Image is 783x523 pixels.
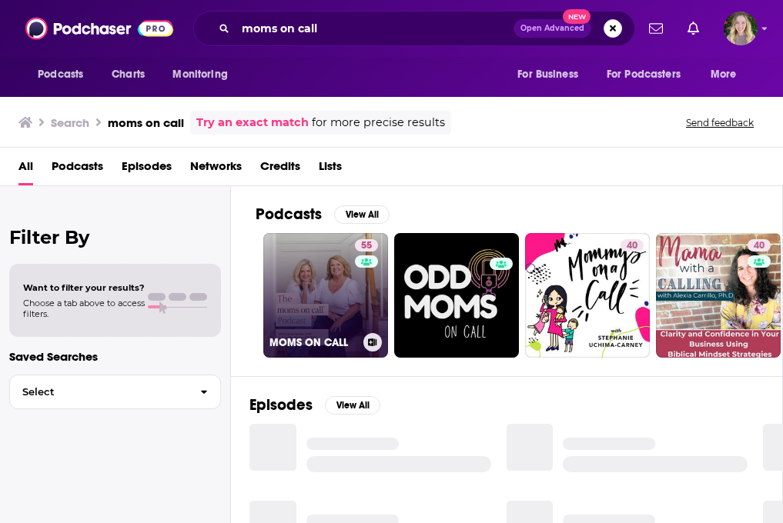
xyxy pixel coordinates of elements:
[312,114,445,132] span: for more precise results
[700,60,756,89] button: open menu
[724,12,758,45] button: Show profile menu
[260,154,300,185] a: Credits
[525,233,650,358] a: 40
[507,60,597,89] button: open menu
[724,12,758,45] span: Logged in as lauren19365
[172,64,227,85] span: Monitoring
[681,15,705,42] a: Show notifications dropdown
[355,239,378,252] a: 55
[23,298,145,319] span: Choose a tab above to access filters.
[9,226,221,248] h2: Filter By
[517,64,578,85] span: For Business
[18,154,33,185] a: All
[162,60,247,89] button: open menu
[249,395,380,415] a: EpisodesView All
[621,239,644,252] a: 40
[319,154,342,185] a: Lists
[607,64,681,85] span: For Podcasters
[325,396,380,415] button: View All
[724,12,758,45] img: User Profile
[25,14,173,43] img: Podchaser - Follow, Share and Rate Podcasts
[627,238,637,254] span: 40
[334,205,390,224] button: View All
[656,233,781,358] a: 40
[108,115,184,130] h3: moms on call
[597,60,703,89] button: open menu
[9,349,221,364] p: Saved Searches
[102,60,154,89] a: Charts
[394,233,519,358] a: 0
[193,11,635,46] div: Search podcasts, credits, & more...
[563,9,591,24] span: New
[52,154,103,185] a: Podcasts
[10,387,188,397] span: Select
[190,154,242,185] a: Networks
[196,114,309,132] a: Try an exact match
[361,238,372,254] span: 55
[51,115,89,130] h3: Search
[23,282,145,293] span: Want to filter your results?
[112,64,145,85] span: Charts
[269,336,357,349] h3: MOMS ON CALL
[520,25,584,32] span: Open Advanced
[490,239,513,351] div: 0
[754,238,765,254] span: 40
[9,375,221,409] button: Select
[256,205,390,224] a: PodcastsView All
[27,60,103,89] button: open menu
[514,19,591,38] button: Open AdvancedNew
[643,15,669,42] a: Show notifications dropdown
[711,64,737,85] span: More
[263,233,388,358] a: 55MOMS ON CALL
[249,395,313,415] h2: Episodes
[748,239,771,252] a: 40
[681,116,758,129] button: Send feedback
[236,16,514,41] input: Search podcasts, credits, & more...
[38,64,83,85] span: Podcasts
[256,205,322,224] h2: Podcasts
[122,154,172,185] a: Episodes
